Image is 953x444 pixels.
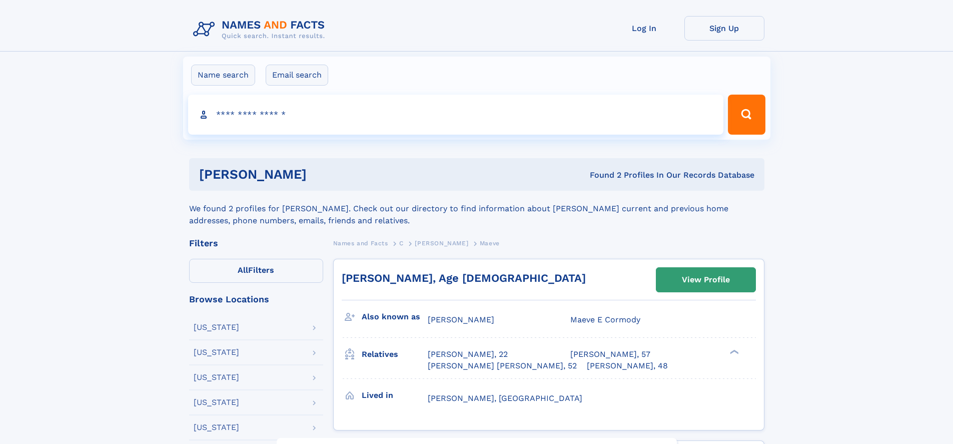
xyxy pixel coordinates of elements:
[428,349,508,360] a: [PERSON_NAME], 22
[266,65,328,86] label: Email search
[480,240,500,247] span: Maeve
[428,360,577,371] a: [PERSON_NAME] [PERSON_NAME], 52
[362,308,428,325] h3: Also known as
[189,259,323,283] label: Filters
[399,240,404,247] span: C
[448,170,754,181] div: Found 2 Profiles In Our Records Database
[189,16,333,43] img: Logo Names and Facts
[428,393,582,403] span: [PERSON_NAME], [GEOGRAPHIC_DATA]
[194,423,239,431] div: [US_STATE]
[570,349,650,360] a: [PERSON_NAME], 57
[415,237,468,249] a: [PERSON_NAME]
[728,95,765,135] button: Search Button
[587,360,668,371] a: [PERSON_NAME], 48
[362,346,428,363] h3: Relatives
[189,239,323,248] div: Filters
[342,272,586,284] a: [PERSON_NAME], Age [DEMOGRAPHIC_DATA]
[684,16,764,41] a: Sign Up
[194,398,239,406] div: [US_STATE]
[415,240,468,247] span: [PERSON_NAME]
[199,168,448,181] h1: [PERSON_NAME]
[189,295,323,304] div: Browse Locations
[362,387,428,404] h3: Lived in
[428,315,494,324] span: [PERSON_NAME]
[191,65,255,86] label: Name search
[682,268,730,291] div: View Profile
[189,191,764,227] div: We found 2 profiles for [PERSON_NAME]. Check out our directory to find information about [PERSON_...
[570,315,640,324] span: Maeve E Cormody
[333,237,388,249] a: Names and Facts
[238,265,248,275] span: All
[188,95,724,135] input: search input
[604,16,684,41] a: Log In
[194,348,239,356] div: [US_STATE]
[656,268,755,292] a: View Profile
[194,323,239,331] div: [US_STATE]
[727,349,739,355] div: ❯
[194,373,239,381] div: [US_STATE]
[399,237,404,249] a: C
